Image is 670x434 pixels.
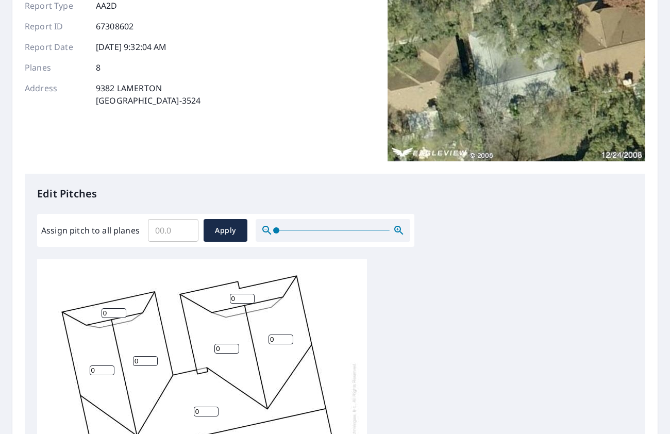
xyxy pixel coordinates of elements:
[41,224,140,237] label: Assign pitch to all planes
[96,82,200,107] p: 9382 LAMERTON [GEOGRAPHIC_DATA]-3524
[204,219,247,242] button: Apply
[96,20,133,32] p: 67308602
[25,61,87,74] p: Planes
[148,216,198,245] input: 00.0
[25,82,87,107] p: Address
[25,41,87,53] p: Report Date
[212,224,239,237] span: Apply
[96,61,100,74] p: 8
[37,186,633,202] p: Edit Pitches
[25,20,87,32] p: Report ID
[96,41,167,53] p: [DATE] 9:32:04 AM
